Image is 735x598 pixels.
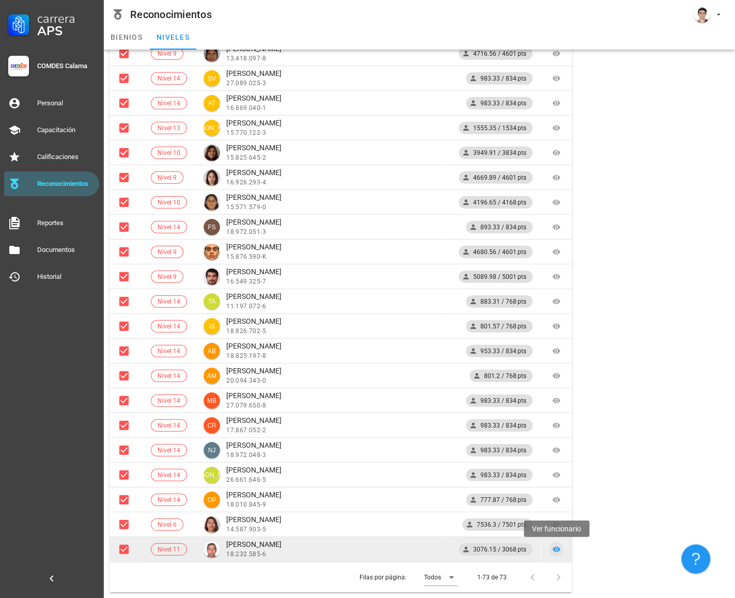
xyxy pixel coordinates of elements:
[465,147,526,159] span: 3949.91 / 3834 pts
[208,70,216,87] span: SV
[158,246,177,258] span: Nivel 9
[226,301,282,311] div: 11.197.072-6
[208,442,216,459] span: NJ
[226,69,282,78] div: [PERSON_NAME]
[226,400,282,411] div: 27.079.650-8
[37,153,95,161] div: Calificaciones
[226,251,282,262] div: 15.876.590-K
[4,145,99,169] a: Calificaciones
[226,515,282,524] div: [PERSON_NAME]
[226,202,282,212] div: 15.571.579-0
[207,492,216,508] span: OP
[226,177,282,187] div: 16.926.293-4
[359,562,458,592] div: Filas por página:
[204,194,220,211] div: avatar
[204,392,220,409] div: avatar
[37,62,95,70] div: COMDES Calama
[204,70,220,87] div: avatar
[204,293,220,310] div: avatar
[472,72,526,85] span: 983.33 / 834 pts
[204,169,220,186] div: avatar
[150,25,196,50] a: niveles
[226,78,282,88] div: 27.089.025-3
[208,293,215,310] span: TA
[4,118,99,143] a: Capacitación
[226,128,282,138] div: 15.770.122-3
[204,95,220,112] div: avatar
[207,368,216,384] span: AM
[477,573,507,582] div: 1-73 de 73
[226,416,282,425] div: [PERSON_NAME]
[4,264,99,289] a: Historial
[226,168,282,177] div: [PERSON_NAME]
[226,540,282,549] div: [PERSON_NAME]
[204,368,220,384] div: avatar
[226,524,282,534] div: 14.587.903-5
[37,25,95,37] div: APS
[204,541,220,558] div: avatar
[472,345,526,357] span: 953.33 / 834 pts
[226,242,282,251] div: [PERSON_NAME]
[4,238,99,262] a: Documentos
[472,97,526,109] span: 983.33 / 834 pts
[465,196,526,209] span: 4196.65 / 4168 pts
[226,440,282,450] div: [PERSON_NAME]
[207,392,216,409] span: MB
[37,12,95,25] div: Carrera
[468,518,526,531] span: 7536.3 / 7501 pts
[4,211,99,235] a: Reportes
[465,543,526,556] span: 3076.15 / 3068 pts
[226,143,282,152] div: [PERSON_NAME]
[472,444,526,457] span: 983.33 / 834 pts
[465,171,526,184] span: 4669.89 / 4601 pts
[37,180,95,188] div: Reconocimientos
[472,395,526,407] span: 983.33 / 834 pts
[204,45,220,62] div: avatar
[158,147,180,159] span: Nivel 10
[204,417,220,434] div: avatar
[226,292,282,301] div: [PERSON_NAME]
[158,519,177,530] span: Nivel 6
[476,370,526,382] span: 801.2 / 768 pts
[158,445,180,456] span: Nivel 14
[37,273,95,281] div: Historial
[465,271,526,283] span: 5089.98 / 5001 pts
[424,569,458,586] div: TodosFilas por página:
[158,122,180,134] span: Nivel 13
[226,475,282,485] div: 26.661.646-5
[226,391,282,400] div: [PERSON_NAME]
[204,244,220,260] div: avatar
[204,269,220,285] div: avatar
[4,171,99,196] a: Reconocimientos
[226,152,282,163] div: 15.825.645-2
[158,222,180,233] span: Nivel 14
[37,99,95,107] div: Personal
[204,492,220,508] div: avatar
[158,469,180,481] span: Nivel 14
[37,219,95,227] div: Reportes
[204,318,220,335] div: avatar
[226,549,282,559] div: 18.232.585-6
[158,420,180,431] span: Nivel 14
[158,98,180,109] span: Nivel 14
[4,91,99,116] a: Personal
[204,145,220,161] div: avatar
[226,425,282,435] div: 17.867.052-2
[209,318,214,335] span: IS
[226,103,282,113] div: 16.869.040-1
[204,120,220,136] div: avatar
[226,267,282,276] div: [PERSON_NAME]
[472,320,526,333] span: 801.57 / 768 pts
[204,442,220,459] div: avatar
[226,118,282,128] div: [PERSON_NAME]
[226,375,282,386] div: 20.094.343-0
[465,122,526,134] span: 1555.35 / 1534 pts
[226,465,282,475] div: [PERSON_NAME]
[472,419,526,432] span: 983.33 / 834 pts
[226,351,282,361] div: 18.825.197-8
[207,417,216,434] span: CR
[204,219,220,235] div: avatar
[158,172,177,183] span: Nivel 9
[204,516,220,533] div: avatar
[472,469,526,481] span: 983.33 / 834 pts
